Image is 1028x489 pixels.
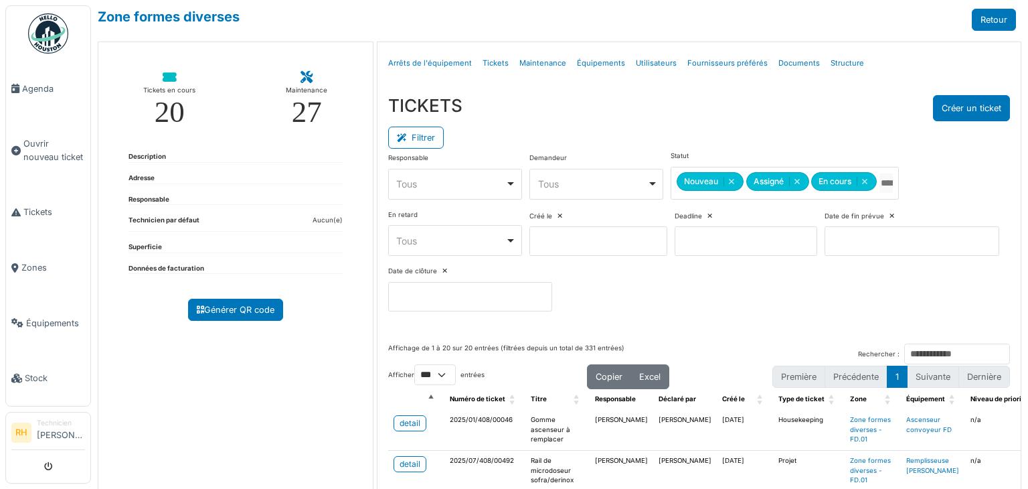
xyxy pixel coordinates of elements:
a: Fournisseurs préférés [682,48,773,79]
span: Créé le: Activate to sort [757,389,765,410]
span: Titre [531,395,547,403]
span: Équipements [26,317,85,330]
label: Deadline [675,212,702,222]
a: Structure [825,48,869,79]
span: Numéro de ticket [450,395,505,403]
button: Excel [630,364,669,389]
label: Responsable [388,153,428,163]
a: Retour [972,9,1016,31]
td: 2025/01/408/00046 [444,410,525,451]
div: Affichage de 1 à 20 sur 20 entrées (filtrées depuis un total de 331 entrées) [388,344,624,364]
a: Équipements [6,295,90,351]
a: RH Technicien[PERSON_NAME] [11,418,85,450]
a: Équipements [572,48,630,79]
a: Stock [6,351,90,407]
span: Excel [639,372,661,382]
span: Ouvrir nouveau ticket [23,137,85,163]
div: 20 [155,97,185,127]
td: Gomme ascenseur à remplacer [525,410,590,451]
span: Créé le [722,395,745,403]
div: Tous [538,177,647,191]
span: Agenda [22,82,85,95]
a: Zone formes diverses [98,9,240,25]
span: Zones [21,261,85,274]
div: detail [400,458,420,470]
div: Technicien [37,418,85,428]
a: Zone formes diverses - FD.01 [850,416,891,443]
label: Afficher entrées [388,364,485,385]
a: Ascenseur convoyeur FD [906,416,952,433]
a: Tickets en cours 20 [133,61,206,138]
span: Responsable [595,395,636,403]
span: Zone [850,395,867,403]
span: Copier [596,372,622,382]
li: RH [11,423,31,443]
button: Remove item: 'assigned' [789,177,804,186]
dt: Superficie [128,242,162,253]
button: Copier [587,364,631,389]
dt: Responsable [128,195,169,205]
span: Équipement: Activate to sort [949,389,957,410]
div: 27 [292,97,322,127]
a: Zone formes diverses - FD.01 [850,457,891,484]
a: Générer QR code [188,299,283,321]
a: Tickets [477,48,514,79]
label: Demandeur [529,153,567,163]
a: Remplisseuse [PERSON_NAME] [906,457,959,474]
h3: TICKETS [388,95,462,116]
span: Zone: Activate to sort [885,389,893,410]
a: Agenda [6,61,90,117]
td: [PERSON_NAME] [590,410,653,451]
button: Filtrer [388,127,444,149]
span: Déclaré par [659,395,696,403]
div: detail [400,417,420,429]
label: Statut [671,151,689,161]
td: [PERSON_NAME] [653,410,717,451]
a: detail [394,415,426,431]
td: [DATE] [717,410,773,451]
span: Niveau de priorité [970,395,1028,403]
input: Tous [879,173,893,193]
div: Maintenance [286,84,327,97]
dt: Adresse [128,173,155,184]
span: Numéro de ticket: Activate to sort [509,389,517,410]
div: Nouveau [677,172,744,191]
dd: Aucun(e) [313,216,343,226]
a: Arrêts de l'équipement [383,48,477,79]
label: Rechercher : [858,350,899,360]
a: Tickets [6,185,90,240]
dt: Description [128,152,166,162]
button: Créer un ticket [933,95,1010,121]
label: Date de clôture [388,267,437,277]
div: Tickets en cours [143,84,195,97]
span: Type de ticket [778,395,825,403]
a: Maintenance [514,48,572,79]
span: Équipement [906,395,945,403]
li: [PERSON_NAME] [37,418,85,447]
a: Maintenance 27 [275,61,339,138]
div: Tous [396,234,505,248]
span: Tickets [23,206,85,218]
div: Assigné [746,172,809,191]
button: 1 [887,366,908,388]
label: En retard [388,210,418,220]
a: Utilisateurs [630,48,682,79]
nav: pagination [772,366,1010,388]
button: Remove item: 'new' [723,177,739,186]
dt: Technicien par défaut [128,216,199,231]
a: Documents [773,48,825,79]
a: Zones [6,240,90,295]
span: Titre: Activate to sort [574,389,582,410]
label: Date de fin prévue [825,212,884,222]
td: Housekeeping [773,410,845,451]
button: Remove item: 'ongoing' [857,177,872,186]
a: detail [394,456,426,472]
label: Créé le [529,212,552,222]
span: Type de ticket: Activate to sort [829,389,837,410]
div: En cours [811,172,877,191]
select: Afficherentrées [414,364,456,385]
span: Stock [25,372,85,385]
img: Badge_color-CXgf-gQk.svg [28,13,68,54]
a: Ouvrir nouveau ticket [6,117,90,185]
dt: Données de facturation [128,264,204,274]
